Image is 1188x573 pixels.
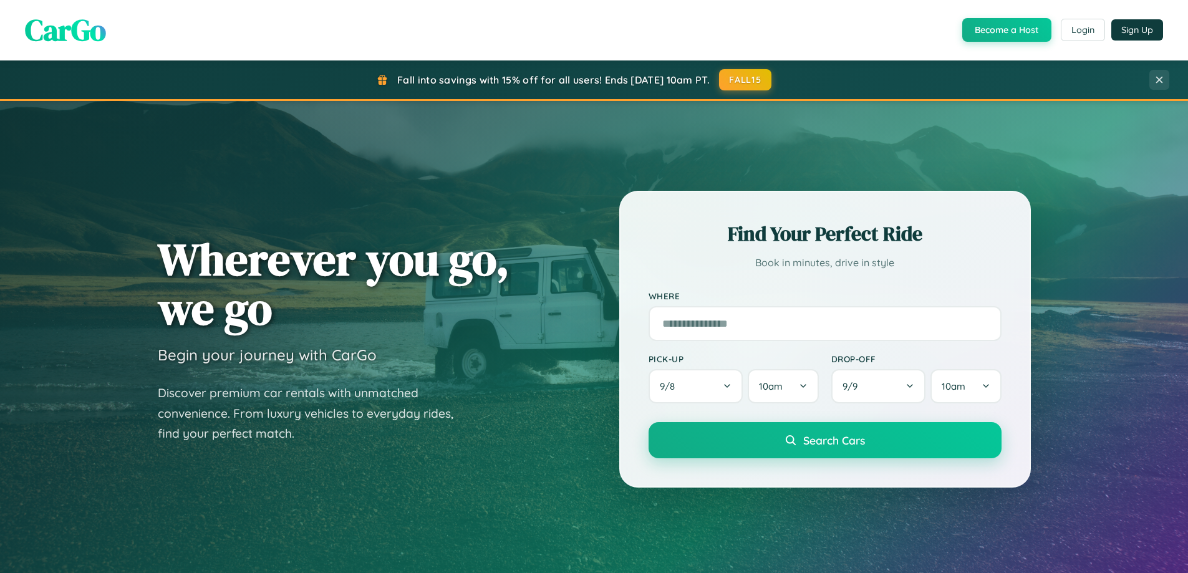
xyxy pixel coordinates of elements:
[1061,19,1105,41] button: Login
[649,354,819,364] label: Pick-up
[158,345,377,364] h3: Begin your journey with CarGo
[843,380,864,392] span: 9 / 9
[942,380,965,392] span: 10am
[759,380,783,392] span: 10am
[649,369,743,403] button: 9/8
[649,291,1002,301] label: Where
[649,254,1002,272] p: Book in minutes, drive in style
[748,369,818,403] button: 10am
[831,354,1002,364] label: Drop-off
[930,369,1001,403] button: 10am
[158,234,509,333] h1: Wherever you go, we go
[1111,19,1163,41] button: Sign Up
[962,18,1051,42] button: Become a Host
[25,9,106,51] span: CarGo
[649,220,1002,248] h2: Find Your Perfect Ride
[719,69,771,90] button: FALL15
[649,422,1002,458] button: Search Cars
[803,433,865,447] span: Search Cars
[660,380,681,392] span: 9 / 8
[397,74,710,86] span: Fall into savings with 15% off for all users! Ends [DATE] 10am PT.
[158,383,470,444] p: Discover premium car rentals with unmatched convenience. From luxury vehicles to everyday rides, ...
[831,369,926,403] button: 9/9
